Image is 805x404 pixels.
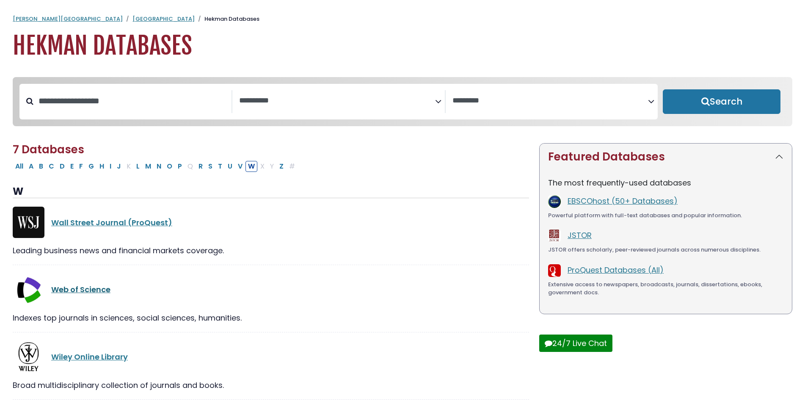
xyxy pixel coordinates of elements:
button: Filter Results V [235,161,245,172]
div: Indexes top journals in sciences, social sciences, humanities. [13,312,529,324]
div: Extensive access to newspapers, broadcasts, journals, dissertations, ebooks, government docs. [548,280,783,297]
button: All [13,161,26,172]
span: 7 Databases [13,142,84,157]
button: Filter Results F [77,161,85,172]
textarea: Search [239,97,435,105]
a: Wiley Online Library [51,351,128,362]
h1: Hekman Databases [13,32,792,60]
button: Filter Results S [206,161,215,172]
button: Filter Results Z [277,161,286,172]
button: Submit for Search Results [663,89,780,114]
button: Filter Results L [134,161,142,172]
button: Filter Results M [143,161,154,172]
button: Filter Results C [46,161,57,172]
nav: Search filters [13,77,792,126]
a: EBSCOhost (50+ Databases) [568,196,678,206]
button: Featured Databases [540,144,792,170]
div: Alpha-list to filter by first letter of database name [13,160,298,171]
a: JSTOR [568,230,592,241]
button: Filter Results T [215,161,225,172]
button: Filter Results J [114,161,124,172]
button: Filter Results A [26,161,36,172]
button: Filter Results H [97,161,107,172]
input: Search database by title or keyword [33,94,232,108]
a: Web of Science [51,284,110,295]
nav: breadcrumb [13,15,792,23]
textarea: Search [452,97,648,105]
div: JSTOR offers scholarly, peer-reviewed journals across numerous disciplines. [548,246,783,254]
a: [GEOGRAPHIC_DATA] [132,15,195,23]
button: Filter Results B [36,161,46,172]
button: Filter Results E [68,161,76,172]
button: Filter Results I [107,161,114,172]
button: Filter Results P [175,161,185,172]
h3: W [13,185,529,198]
a: ProQuest Databases (All) [568,265,664,275]
div: Powerful platform with full-text databases and popular information. [548,211,783,220]
button: 24/7 Live Chat [539,335,612,352]
button: Filter Results W [245,161,257,172]
button: Filter Results D [57,161,67,172]
p: The most frequently-used databases [548,177,783,188]
button: Filter Results O [164,161,175,172]
button: Filter Results U [225,161,235,172]
a: [PERSON_NAME][GEOGRAPHIC_DATA] [13,15,123,23]
li: Hekman Databases [195,15,259,23]
div: Leading business news and financial markets coverage. [13,245,529,256]
button: Filter Results G [86,161,96,172]
button: Filter Results N [154,161,164,172]
a: Wall Street Journal (ProQuest) [51,217,172,228]
div: Broad multidisciplinary collection of journals and books. [13,379,529,391]
button: Filter Results R [196,161,205,172]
